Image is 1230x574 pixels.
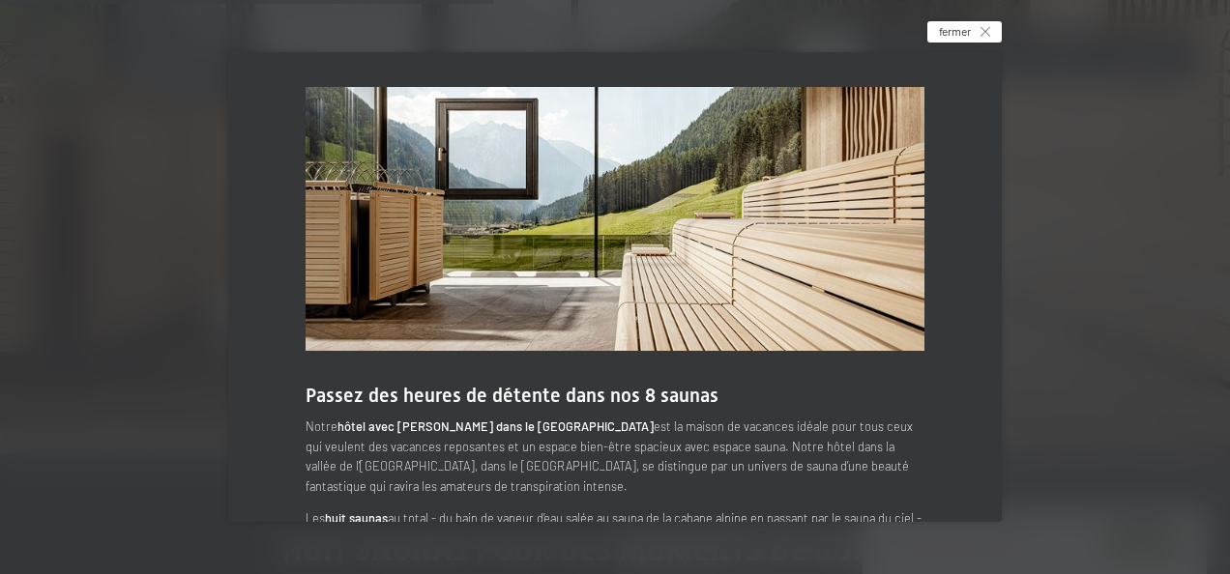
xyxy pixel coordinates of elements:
[939,23,971,40] span: fermer
[306,87,924,352] img: Wellnesshotels - Sauna - Entspannung - Ahrntal
[306,416,924,496] p: Notre est la maison de vacances idéale pour tous ceux qui veulent des vacances reposantes et un e...
[337,418,654,434] strong: hôtel avec [PERSON_NAME] dans le [GEOGRAPHIC_DATA]
[306,384,718,407] span: Passez des heures de détente dans nos 8 saunas
[325,510,388,526] strong: huit saunas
